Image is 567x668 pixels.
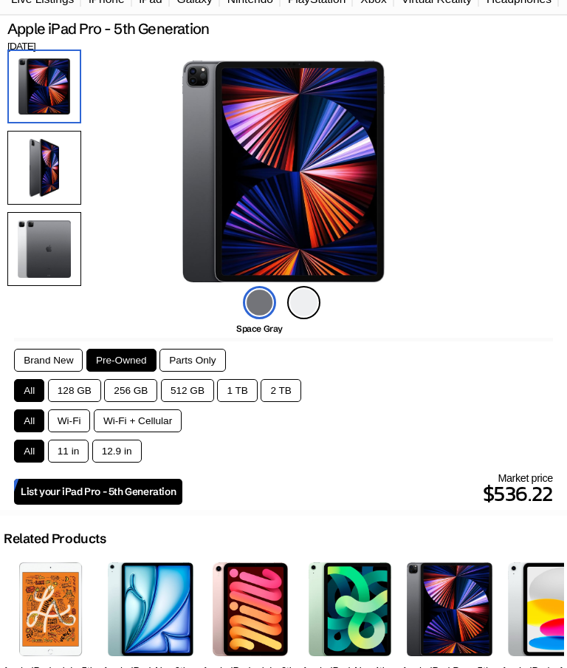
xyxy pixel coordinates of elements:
img: iPad Pro (5th Generation) [407,562,492,656]
span: List your iPad Pro - 5th Generation [21,485,176,498]
span: [DATE] [7,40,35,53]
button: Wi-Fi [48,409,91,432]
button: 256 GB [104,379,157,402]
button: 12.9 in [92,440,142,463]
img: iPad Pro (5th Generation) [182,61,384,282]
span: Apple iPad Pro - 5th Generation [7,19,209,38]
button: 1 TB [217,379,257,402]
img: space-gray-icon [243,286,276,319]
button: Brand New [14,349,83,372]
button: All [14,440,44,463]
img: iPad mini (5th Generation) [19,562,82,656]
div: Market price [182,472,553,510]
img: iPad Air (6th Generation) [108,562,193,656]
button: All [14,379,44,402]
img: silver-icon [287,286,320,319]
img: Both [7,212,81,286]
button: 512 GB [161,379,214,402]
button: Parts Only [159,349,225,372]
button: Wi-Fi + Cellular [94,409,182,432]
span: Space Gray [236,323,283,334]
button: All [14,409,44,432]
button: 11 in [48,440,89,463]
a: List your iPad Pro - 5th Generation [14,479,182,505]
img: iPad Pro (5th Generation) [7,50,81,123]
button: 128 GB [48,379,101,402]
p: $536.22 [182,477,553,510]
button: Pre-Owned [86,349,157,372]
img: iPad Air (5th Generation) [309,562,391,656]
button: 2 TB [261,379,300,402]
img: iPad mini (6th Generation) [213,562,288,656]
h2: Related Products [4,531,106,547]
img: Side [7,131,81,205]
